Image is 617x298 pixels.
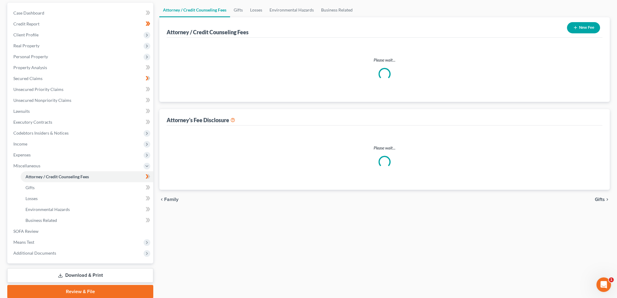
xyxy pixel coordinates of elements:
[13,43,39,48] span: Real Property
[567,22,600,33] button: New Fee
[230,3,246,17] a: Gifts
[13,130,69,136] span: Codebtors Insiders & Notices
[266,3,317,17] a: Environmental Hazards
[164,197,178,202] span: Family
[605,197,610,202] i: chevron_right
[8,73,153,84] a: Secured Claims
[13,109,30,114] span: Lawsuits
[167,28,249,36] div: Attorney / Credit Counseling Fees
[25,185,35,190] span: Gifts
[8,226,153,237] a: SOFA Review
[167,116,235,124] div: Attorney's Fee Disclosure
[13,76,42,81] span: Secured Claims
[13,54,48,59] span: Personal Property
[609,277,614,282] span: 1
[13,141,27,146] span: Income
[25,174,89,179] span: Attorney / Credit Counseling Fees
[21,204,153,215] a: Environmental Hazards
[21,193,153,204] a: Losses
[159,197,164,202] i: chevron_left
[13,21,39,26] span: Credit Report
[7,268,153,283] a: Download & Print
[13,65,47,70] span: Property Analysis
[171,57,598,63] p: Please wait...
[21,215,153,226] a: Business Related
[13,10,44,15] span: Case Dashboard
[8,18,153,29] a: Credit Report
[159,3,230,17] a: Attorney / Credit Counseling Fees
[8,95,153,106] a: Unsecured Nonpriority Claims
[159,197,178,202] button: chevron_left Family
[13,250,56,256] span: Additional Documents
[13,152,31,157] span: Expenses
[8,8,153,18] a: Case Dashboard
[8,117,153,128] a: Executory Contracts
[21,171,153,182] a: Attorney / Credit Counseling Fees
[25,218,57,223] span: Business Related
[8,106,153,117] a: Lawsuits
[171,145,598,151] p: Please wait...
[13,163,40,168] span: Miscellaneous
[595,197,605,202] span: Gifts
[13,239,34,245] span: Means Test
[25,196,38,201] span: Losses
[8,84,153,95] a: Unsecured Priority Claims
[317,3,356,17] a: Business Related
[13,119,52,125] span: Executory Contracts
[246,3,266,17] a: Losses
[25,207,70,212] span: Environmental Hazards
[13,98,71,103] span: Unsecured Nonpriority Claims
[13,32,39,37] span: Client Profile
[13,229,39,234] span: SOFA Review
[595,197,610,202] button: Gifts chevron_right
[596,277,611,292] iframe: Intercom live chat
[21,182,153,193] a: Gifts
[8,62,153,73] a: Property Analysis
[13,87,63,92] span: Unsecured Priority Claims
